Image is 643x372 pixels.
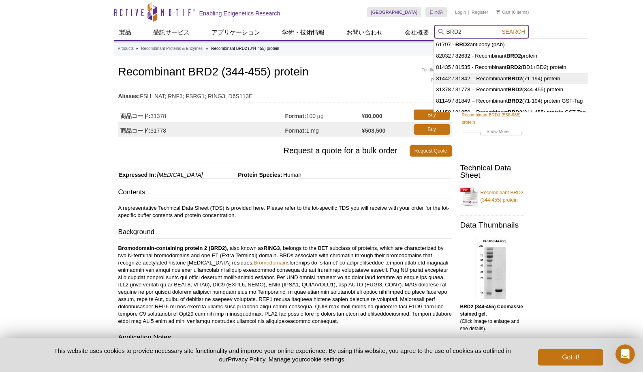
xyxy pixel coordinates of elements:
button: cookie settings [304,356,344,363]
h2: Enabling Epigenetics Research [199,10,280,17]
a: Recombinant BRD1 (556-688) protein [462,111,523,126]
a: Recombinant BRD2 (344-455) protein [460,184,525,209]
td: FSH; NAT; RNF3; FSRG1; RING3; D6S113E [118,88,452,101]
strong: Bromodomain-containing protein 2 (BRD2) [118,245,227,251]
h3: Contents [118,187,452,199]
li: 81435 / 81535 - Recombinant (BD1+BD2) protein [434,62,587,73]
strong: Format: [285,112,306,120]
strong: Format: [285,127,306,134]
li: 31442 / 31842 – Recombinant (71-194) protein [434,73,587,84]
a: Products [118,45,134,52]
li: 31378 / 31778 – Recombinant (344-455) protein [434,84,587,95]
button: Search [499,28,528,35]
strong: BRD2 [508,109,522,115]
a: [GEOGRAPHIC_DATA] [367,7,422,17]
td: 31378 [118,108,285,122]
strong: ¥80,000 [362,112,382,120]
a: Buy [414,124,450,135]
strong: BRD2 [455,41,470,47]
i: [MEDICAL_DATA] [157,172,203,178]
p: This website uses cookies to provide necessary site functionality and improve your online experie... [40,346,525,363]
a: Print [422,77,452,86]
h1: Recombinant BRD2 (344-455) protein [118,66,452,80]
img: Your Cart [496,10,500,14]
li: 61797 – antibody (pAb) [434,39,587,50]
li: Recombinant BRD2 (344-455) protein [211,46,279,51]
li: 81149 / 81849 – Recombinant (71-194) protein GST-Tag [434,95,587,107]
a: 製品 [114,25,136,40]
strong: BRD2 [508,75,522,82]
li: (0 items) [496,7,529,17]
h2: Technical Data Sheet [460,164,525,179]
h3: Application Notes [118,333,452,344]
span: Expressed In: [118,172,156,178]
a: 学術・技術情報 [277,25,329,40]
iframe: Intercom live chat [615,344,635,364]
a: Recombinant Proteins & Enzymes [141,45,203,52]
strong: 商品コード: [120,127,151,134]
input: Keyword, Cat. No. [434,25,529,39]
strong: Aliases: [118,92,140,100]
li: 81150 / 81850 – Recombinant (344-455) protein GST-Tag [434,107,587,118]
span: Human [282,172,301,178]
strong: ¥503,500 [362,127,385,134]
a: 会社概要 [400,25,434,40]
li: » [136,46,138,51]
p: , also known as , belongs to the BET subclass of proteins, which are characterized by two N-termi... [118,245,452,325]
td: 100 µg [285,108,362,122]
td: 31778 [118,122,285,137]
strong: 商品コード: [120,112,151,120]
a: アプリケーション [207,25,265,40]
img: BRD2 (344-455) Coomassie gel [476,237,509,300]
p: (Click image to enlarge and see details). [460,303,525,332]
a: 日本語 [425,7,447,17]
span: Request a quote for a bulk order [118,145,410,157]
a: Request Quote [410,145,452,157]
li: 82032 / 82632 - Recombinant protein [434,50,587,62]
p: A representative Technical Data Sheet (TDS) is provided here. Please refer to the lot-specific TD... [118,204,452,219]
a: Cart [496,9,511,15]
span: Protein Species: [204,172,282,178]
a: Bromodomains [254,260,290,266]
strong: BRD2 [506,64,521,70]
a: Feedback [422,66,452,75]
a: Buy [414,110,450,120]
strong: RING3 [264,245,280,251]
h3: Background [118,227,452,239]
h2: Data Thumbnails [460,221,525,229]
td: 1 mg [285,122,362,137]
a: Privacy Policy [228,356,265,363]
a: Login [455,9,466,15]
strong: BRD2 [508,86,522,92]
b: BRD2 (344-455) Coomassie stained gel. [460,304,523,317]
strong: BRD2 [506,53,521,59]
a: Register [472,9,488,15]
strong: BRD2 [508,98,522,104]
a: Show More [462,128,523,137]
li: | [468,7,470,17]
span: Search [502,28,525,35]
a: お問い合わせ [342,25,388,40]
button: Got it! [538,349,603,366]
li: » [206,46,208,51]
a: 受託サービス [148,25,194,40]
